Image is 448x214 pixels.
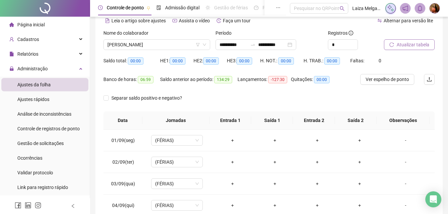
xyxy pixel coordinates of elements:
span: Controle de ponto [107,5,144,10]
span: Laiza Melgaço - DL Cargo [352,5,381,12]
span: (FÉRIAS) [155,200,199,210]
span: Registros [328,29,353,37]
div: HE 3: [227,57,260,65]
span: reload [389,42,394,47]
div: + [301,137,333,144]
span: Cadastros [17,37,39,42]
div: + [259,158,291,166]
span: 134:29 [214,76,232,83]
div: + [216,202,248,209]
span: sun [205,5,210,10]
span: Ocorrências [17,155,42,161]
img: 85600 [430,3,440,13]
span: Faltas: [350,58,365,63]
span: history [216,18,221,23]
span: linkedin [25,202,31,209]
span: MATHEUS TAVARES SILVA [107,40,206,50]
img: sparkle-icon.fc2bf0ac1784a2077858766a79e2daf3.svg [387,5,394,12]
label: Período [215,29,236,37]
div: - [386,180,425,187]
th: Observações [377,111,430,130]
div: Banco de horas: [103,76,160,83]
label: Nome do colaborador [103,29,153,37]
span: ellipsis [276,5,281,10]
span: Controle de registros de ponto [17,126,80,131]
span: Admissão digital [165,5,199,10]
span: 04/09(qui) [112,203,134,208]
div: + [344,158,375,166]
div: Saldo anterior ao período: [160,76,238,83]
div: + [301,158,333,166]
div: H. NOT.: [260,57,304,65]
span: Alternar para versão lite [384,18,433,23]
span: Relatórios [17,51,38,57]
span: 00:00 [237,57,252,65]
span: Observações [382,117,424,124]
span: 02/09(ter) [112,159,134,165]
span: swap [377,18,382,23]
div: + [344,202,375,209]
span: to [250,42,256,47]
span: 03/09(qua) [111,181,135,186]
div: + [259,137,291,144]
th: Saída 1 [251,111,293,130]
th: Saída 2 [335,111,377,130]
span: bell [417,5,423,11]
span: pushpin [146,6,150,10]
span: Separar saldo positivo e negativo? [109,94,185,102]
span: (FÉRIAS) [155,135,199,145]
span: Link para registro rápido [17,185,68,190]
span: home [9,22,14,27]
button: Ver espelho de ponto [360,74,414,85]
div: Open Intercom Messenger [425,191,441,207]
span: info-circle [349,31,353,35]
span: 00:00 [170,57,185,65]
div: Lançamentos: [238,76,291,83]
button: Atualizar tabela [384,39,435,50]
span: down [202,43,206,47]
span: instagram [35,202,41,209]
div: + [344,180,375,187]
div: + [216,180,248,187]
div: + [259,180,291,187]
span: Ver espelho de ponto [366,76,409,83]
div: - [386,137,425,144]
div: - [386,158,425,166]
div: HE 2: [193,57,227,65]
span: Validar protocolo [17,170,53,175]
span: -127:30 [268,76,287,83]
span: (FÉRIAS) [155,179,199,189]
span: 00:00 [324,57,340,65]
div: + [259,202,291,209]
span: (FÉRIAS) [155,157,199,167]
span: filter [196,43,200,47]
span: lock [9,66,14,71]
span: 0 [379,58,381,63]
div: - [386,202,425,209]
span: Análise de inconsistências [17,111,71,117]
span: 01/09(seg) [111,138,135,143]
span: upload [427,77,432,82]
div: + [216,137,248,144]
span: Assista o vídeo [179,18,210,23]
span: Faça um tour [223,18,251,23]
span: Leia o artigo sobre ajustes [111,18,166,23]
div: + [344,137,375,144]
span: 06:59 [138,76,153,83]
span: file-done [156,5,161,10]
span: left [71,204,75,208]
div: HE 1: [160,57,193,65]
div: + [216,158,248,166]
span: user-add [9,37,14,42]
th: Data [103,111,142,130]
span: Painel do DP [263,5,289,10]
span: 00:00 [128,57,143,65]
span: swap-right [250,42,256,47]
div: H. TRAB.: [304,57,350,65]
span: 00:00 [278,57,294,65]
span: Administração [17,66,48,71]
span: 00:00 [203,57,219,65]
span: facebook [15,202,21,209]
span: Ajustes rápidos [17,97,49,102]
span: Gestão de férias [214,5,248,10]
